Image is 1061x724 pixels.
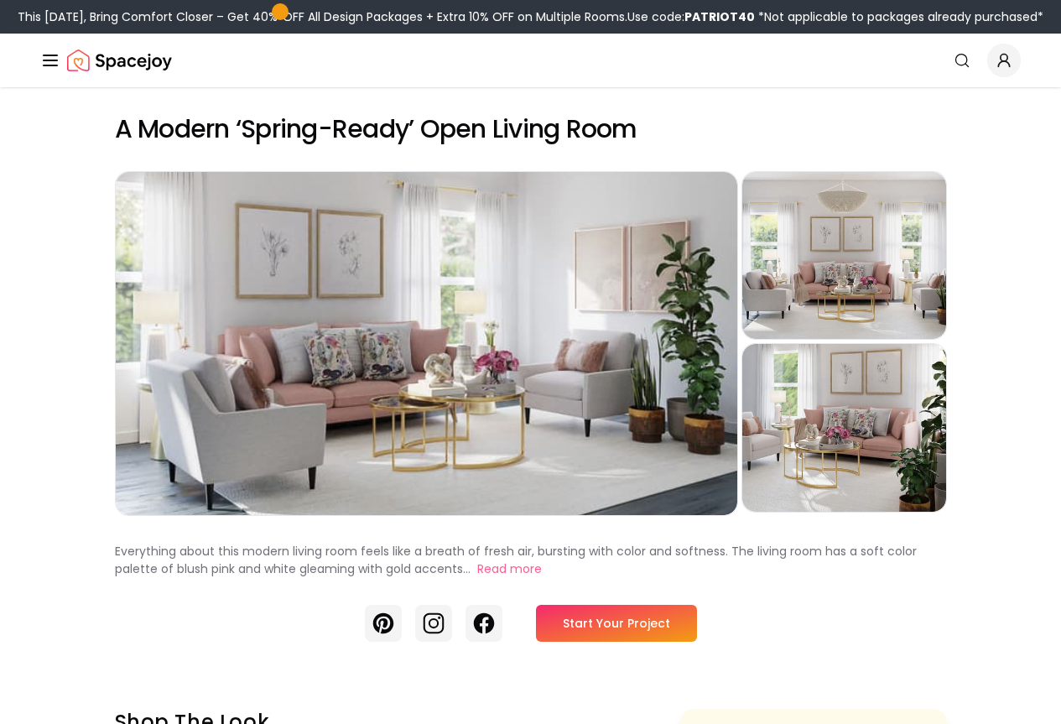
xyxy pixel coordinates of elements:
[684,8,755,25] b: PATRIOT40
[18,8,1043,25] div: This [DATE], Bring Comfort Closer – Get 40% OFF All Design Packages + Extra 10% OFF on Multiple R...
[755,8,1043,25] span: *Not applicable to packages already purchased*
[67,44,172,77] a: Spacejoy
[115,543,917,577] p: Everything about this modern living room feels like a breath of fresh air, bursting with color an...
[115,114,947,144] h2: A Modern ‘Spring-Ready’ Open Living Room
[627,8,755,25] span: Use code:
[40,34,1021,87] nav: Global
[67,44,172,77] img: Spacejoy Logo
[477,560,542,578] button: Read more
[536,605,697,642] a: Start Your Project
